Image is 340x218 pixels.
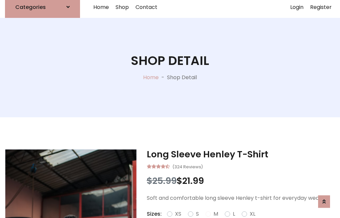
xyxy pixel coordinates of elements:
[131,53,209,68] h1: Shop Detail
[147,149,335,160] h3: Long Sleeve Henley T-Shirt
[15,4,46,10] h6: Categories
[213,210,218,218] label: M
[147,175,177,187] span: $25.99
[196,210,199,218] label: S
[147,176,335,186] h3: $
[147,194,335,202] p: Soft and comfortable long sleeve Henley t-shirt for everyday wear.
[250,210,255,218] label: XL
[143,74,159,81] a: Home
[147,210,162,218] p: Sizes:
[175,210,181,218] label: XS
[172,162,203,170] small: (324 Reviews)
[233,210,235,218] label: L
[182,175,204,187] span: 21.99
[167,74,197,82] p: Shop Detail
[159,74,167,82] p: -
